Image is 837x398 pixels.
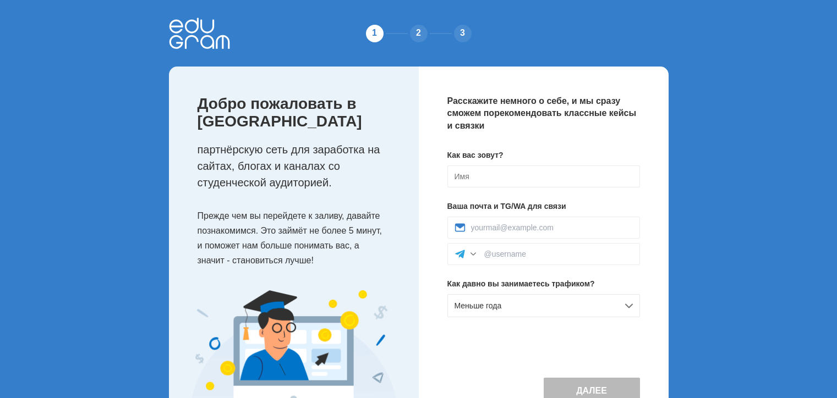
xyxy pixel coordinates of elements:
[484,250,633,258] input: @username
[198,95,397,130] p: Добро пожаловать в [GEOGRAPHIC_DATA]
[198,141,397,191] p: партнёрскую сеть для заработка на сайтах, блогах и каналах со студенческой аудиторией.
[447,150,640,161] p: Как вас зовут?
[198,208,397,268] p: Прежде чем вы перейдете к заливу, давайте познакомимся. Это займёт не более 5 минут, и поможет на...
[452,23,474,45] div: 3
[408,23,430,45] div: 2
[471,223,633,232] input: yourmail@example.com
[364,23,386,45] div: 1
[447,278,640,290] p: Как давно вы занимаетесь трафиком?
[447,165,640,187] input: Имя
[447,95,640,132] p: Расскажите немного о себе, и мы сразу сможем порекомендовать классные кейсы и связки
[455,301,502,310] span: Меньше года
[447,201,640,212] p: Ваша почта и TG/WA для связи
